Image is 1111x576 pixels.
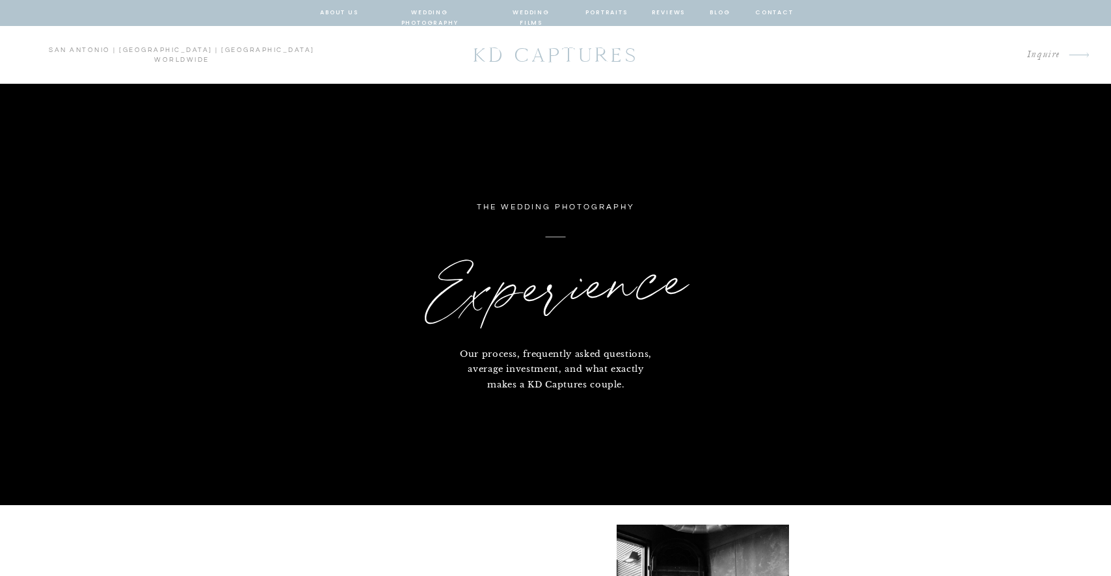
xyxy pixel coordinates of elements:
[585,7,628,19] a: portraits
[449,200,662,215] p: the wedding photography
[851,46,1060,64] a: Inquire
[320,7,358,19] a: about us
[455,347,656,389] p: Our process, frequently asked questions, average investment, and what exactly makes a KD Captures...
[708,7,732,19] a: blog
[500,7,562,19] a: wedding films
[466,37,645,73] a: KD CAPTURES
[310,236,802,346] h1: Experience
[382,7,477,19] a: wedding photography
[755,7,792,19] a: contact
[651,7,686,19] a: reviews
[18,46,345,65] p: san antonio | [GEOGRAPHIC_DATA] | [GEOGRAPHIC_DATA] worldwide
